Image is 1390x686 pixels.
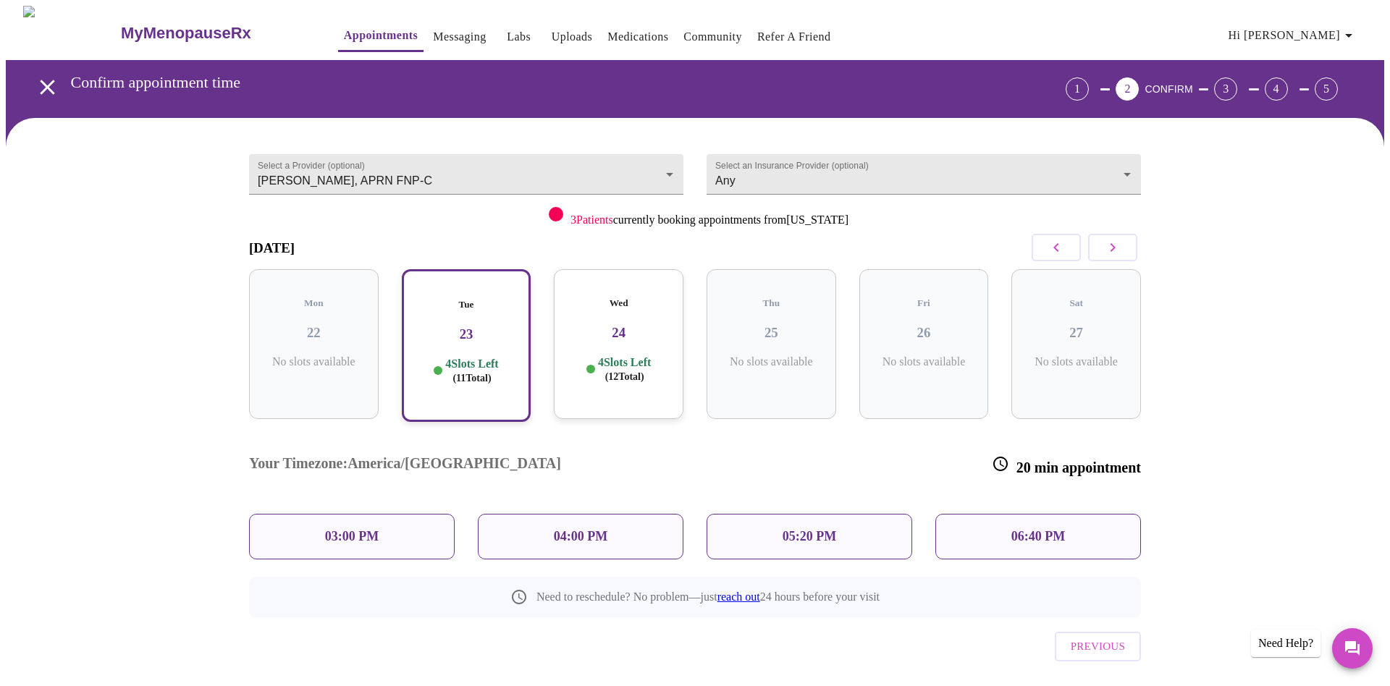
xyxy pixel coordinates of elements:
[546,22,599,51] button: Uploads
[338,21,424,52] button: Appointments
[427,22,492,51] button: Messaging
[26,66,69,109] button: open drawer
[1223,21,1363,50] button: Hi [PERSON_NAME]
[261,355,367,368] p: No slots available
[552,27,593,47] a: Uploads
[707,154,1141,195] div: Any
[445,357,498,385] p: 4 Slots Left
[1265,77,1288,101] div: 4
[261,325,367,341] h3: 22
[602,22,674,51] button: Medications
[1116,77,1139,101] div: 2
[1332,628,1373,669] button: Messages
[249,154,683,195] div: [PERSON_NAME], APRN FNP-C
[871,355,977,368] p: No slots available
[249,455,561,476] h3: Your Timezone: America/[GEOGRAPHIC_DATA]
[1055,632,1141,661] button: Previous
[1214,77,1237,101] div: 3
[1023,355,1129,368] p: No slots available
[23,6,119,60] img: MyMenopauseRx Logo
[565,297,672,309] h5: Wed
[718,297,825,309] h5: Thu
[1011,529,1065,544] p: 06:40 PM
[121,24,251,43] h3: MyMenopauseRx
[507,27,531,47] a: Labs
[249,240,295,256] h3: [DATE]
[570,213,613,226] span: 3 Patients
[718,325,825,341] h3: 25
[607,27,668,47] a: Medications
[871,325,977,341] h3: 26
[554,529,607,544] p: 04:00 PM
[344,25,418,46] a: Appointments
[683,27,742,47] a: Community
[678,22,748,51] button: Community
[992,455,1141,476] h3: 20 min appointment
[1315,77,1338,101] div: 5
[325,529,379,544] p: 03:00 PM
[757,27,831,47] a: Refer a Friend
[1066,77,1089,101] div: 1
[605,371,644,382] span: ( 12 Total)
[565,325,672,341] h3: 24
[1229,25,1357,46] span: Hi [PERSON_NAME]
[570,213,848,226] p: currently booking appointments from [US_STATE]
[1071,637,1125,656] span: Previous
[415,299,518,310] h5: Tue
[1145,83,1192,95] span: CONFIRM
[871,297,977,309] h5: Fri
[261,297,367,309] h5: Mon
[415,326,518,342] h3: 23
[1023,325,1129,341] h3: 27
[71,73,985,92] h3: Confirm appointment time
[1023,297,1129,309] h5: Sat
[496,22,542,51] button: Labs
[783,529,836,544] p: 05:20 PM
[598,355,651,384] p: 4 Slots Left
[433,27,486,47] a: Messaging
[717,590,760,603] a: reach out
[1251,630,1320,657] div: Need Help?
[452,373,491,384] span: ( 11 Total)
[536,590,880,604] p: Need to reschedule? No problem—just 24 hours before your visit
[119,8,309,59] a: MyMenopauseRx
[718,355,825,368] p: No slots available
[751,22,837,51] button: Refer a Friend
